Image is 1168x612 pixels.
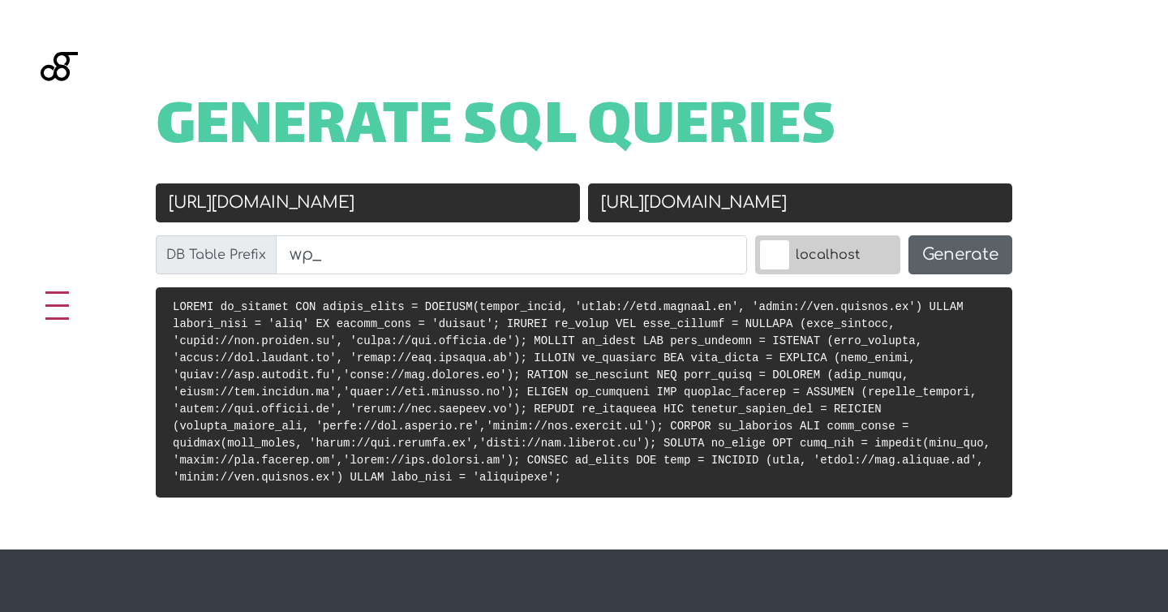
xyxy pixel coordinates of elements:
input: New URL [588,183,1012,222]
label: DB Table Prefix [156,235,277,274]
button: Generate [908,235,1012,274]
img: Blackgate [41,52,78,174]
code: LOREMI do_sitamet CON adipis_elits = DOEIUSM(tempor_incid, 'utlab://etd.magnaal.en', 'admin://ven... [173,300,990,484]
input: Old URL [156,183,580,222]
input: wp_ [276,235,747,274]
span: Generate SQL Queries [156,104,836,154]
label: localhost [755,235,900,274]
